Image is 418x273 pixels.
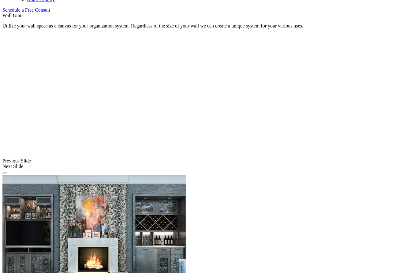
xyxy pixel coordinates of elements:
[2,13,23,18] span: Wall Units
[2,158,416,164] div: Previous Slide
[2,164,416,169] div: Next Slide
[2,173,7,174] button: Click here to pause slide show
[2,7,50,13] a: Schedule a Free Consult (opens a dropdown menu)
[2,23,416,29] p: Utilize your wall space as a canvas for your organization system. Regardless of the size of your ...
